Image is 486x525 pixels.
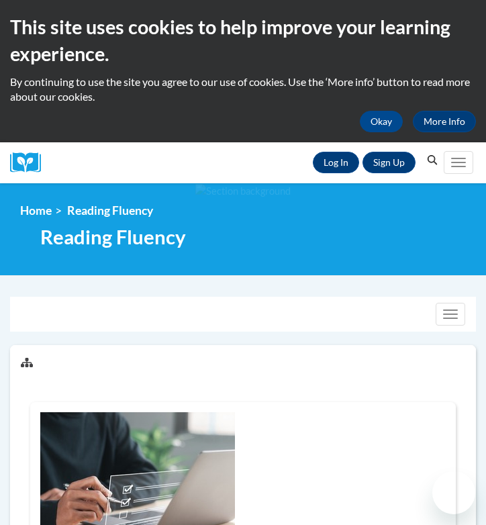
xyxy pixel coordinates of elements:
[362,152,416,173] a: Register
[195,184,291,199] img: Section background
[442,142,476,183] div: Main menu
[313,152,359,173] a: Log In
[10,152,50,173] a: Cox Campus
[20,203,52,218] a: Home
[40,225,186,248] span: Reading Fluency
[422,152,442,169] button: Search
[10,75,476,104] p: By continuing to use the site you agree to our use of cookies. Use the ‘More info’ button to read...
[360,111,403,132] button: Okay
[10,152,50,173] img: Logo brand
[432,471,475,514] iframe: Button to launch messaging window
[10,13,476,68] h2: This site uses cookies to help improve your learning experience.
[67,203,153,218] span: Reading Fluency
[413,111,476,132] a: More Info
